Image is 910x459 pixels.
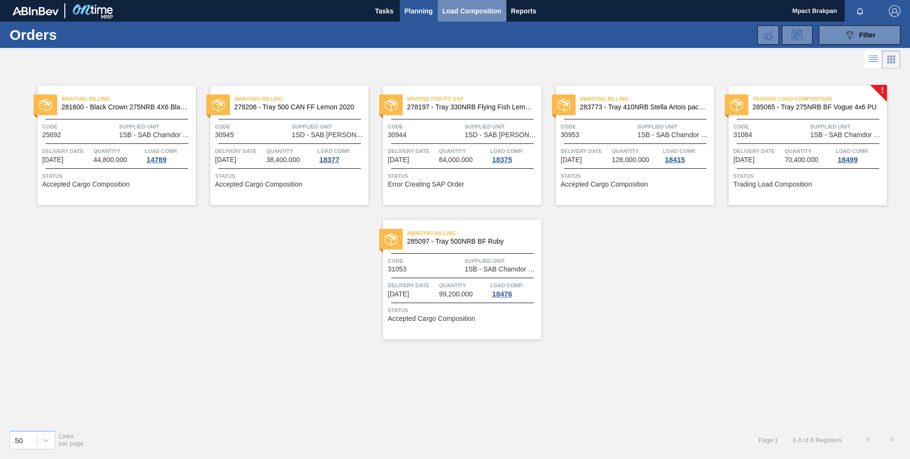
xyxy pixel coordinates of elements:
span: Code [388,122,462,131]
div: 18476 [490,290,514,298]
span: Supplied Unit [465,122,539,131]
span: 30944 [388,131,407,139]
span: 281600 - Black Crown 275NRB 4X6 Blank Tray [61,104,188,111]
button: > [880,428,904,452]
a: statusWaiting for PO SAP278197 - Tray 330NRB Flying Fish Lemon (2020)Code30944Supplied Unit1SD - ... [369,85,541,205]
span: Awaiting Billing [580,94,714,104]
span: 278206 - Tray 500 CAN FF Lemon 2020 [234,104,361,111]
span: 09/02/2025 [388,291,409,298]
span: Quantity [439,281,488,290]
span: Filter [859,31,875,39]
div: Order Review Request [782,25,813,45]
span: Status [42,171,193,181]
div: Import Order Negotiation [757,25,779,45]
span: Trading Load Composition [753,94,887,104]
span: Planning [405,5,433,17]
img: status [558,99,570,111]
span: Reports [511,5,537,17]
span: 01/20/2025 [42,156,63,164]
div: List Vision [864,50,882,69]
span: 08/28/2025 [561,156,582,164]
span: 278197 - Tray 330NRB Flying Fish Lemon (2020) [407,104,534,111]
span: Waiting for PO SAP [407,94,541,104]
span: Accepted Cargo Composition [215,181,302,188]
span: Load Comp. [836,146,869,156]
img: status [730,99,743,111]
span: Status [388,171,539,181]
span: 08/24/2025 [388,156,409,164]
span: Delivery Date [561,146,610,156]
button: Filter [819,25,900,45]
span: 128,000.000 [612,156,649,164]
h1: Orders [10,29,153,40]
img: Logout [889,5,900,17]
div: Card Vision [882,50,900,69]
span: Code [561,122,635,131]
span: Delivery Date [388,146,437,156]
span: Load Comp. [490,146,523,156]
span: 285065 - Tray 275NRB BF Vogue 4x6 PU [753,104,879,111]
span: Delivery Date [388,281,437,290]
span: Code [733,122,808,131]
span: Quantity [785,146,834,156]
a: Load Comp.18377 [317,146,366,164]
span: 25692 [42,131,61,139]
a: Load Comp.18499 [836,146,885,164]
span: 38,400.000 [266,156,300,164]
span: 30953 [561,131,579,139]
span: 1SD - SAB Rosslyn Brewery [465,131,539,139]
img: status [385,233,397,246]
div: 18377 [317,156,341,164]
button: Notifications [845,4,875,18]
span: Awaiting Billing [407,228,541,238]
span: Status [733,171,885,181]
span: Supplied Unit [637,122,712,131]
img: status [212,99,225,111]
span: 1SB - SAB Chamdor Brewery [810,131,885,139]
a: statusAwaiting Billing283773 - Tray 410NRB Stella Artois pack UpgradeCode30953Supplied Unit1SB - ... [541,85,714,205]
a: statusAwaiting Billing281600 - Black Crown 275NRB 4X6 Blank TrayCode25692Supplied Unit1SB - SAB C... [23,85,196,205]
span: 44,800.000 [94,156,127,164]
span: Load Composition [443,5,502,17]
span: 31053 [388,266,407,273]
span: 08/29/2025 [733,156,754,164]
span: 70,400.000 [785,156,818,164]
span: Load Comp. [317,146,350,156]
span: 30945 [215,131,234,139]
span: 285097 - Tray 500NRB BF Ruby [407,238,534,245]
span: Delivery Date [42,146,91,156]
div: 18499 [836,156,860,164]
span: Code [42,122,117,131]
a: Load Comp.14789 [144,146,193,164]
span: Status [561,171,712,181]
a: Load Comp.18375 [490,146,539,164]
span: Status [388,306,539,315]
span: Page : 1 [758,436,778,444]
span: Tasks [374,5,395,17]
img: status [385,99,397,111]
img: status [39,99,52,111]
span: Error Creating SAP Order [388,181,464,188]
a: statusAwaiting Billing278206 - Tray 500 CAN FF Lemon 2020Code30945Supplied Unit1SD - SAB [PERSON_... [196,85,369,205]
span: Quantity [612,146,661,156]
span: Quantity [439,146,488,156]
span: Load Comp. [490,281,523,290]
span: Accepted Cargo Composition [388,315,475,322]
button: < [856,428,880,452]
span: Trading Load Composition [733,181,812,188]
span: 31084 [733,131,752,139]
span: Lines per page [59,433,84,447]
a: statusAwaiting Billing285097 - Tray 500NRB BF RubyCode31053Supplied Unit1SB - SAB Chamdor Brewery... [369,220,541,340]
div: 18415 [663,156,687,164]
span: Status [215,171,366,181]
img: TNhmsLtSVTkK8tSr43FrP2fwEKptu5GPRR3wAAAABJRU5ErkJggg== [12,7,59,15]
span: Code [388,256,462,266]
span: Supplied Unit [119,122,193,131]
a: Load Comp.18415 [663,146,712,164]
span: Accepted Cargo Composition [561,181,648,188]
span: 1SB - SAB Chamdor Brewery [637,131,712,139]
div: 18375 [490,156,514,164]
span: Quantity [266,146,315,156]
span: Awaiting Billing [61,94,196,104]
span: 64,000.000 [439,156,473,164]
